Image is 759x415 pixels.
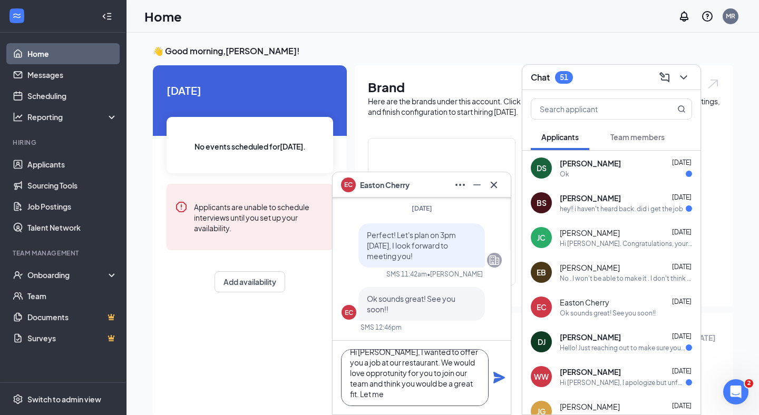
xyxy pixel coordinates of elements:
div: EC [345,308,353,317]
button: Minimize [469,176,485,193]
div: Team Management [13,249,115,258]
a: Applicants [27,154,118,175]
span: [DATE] [672,159,692,166]
svg: MagnifyingGlass [677,105,686,113]
span: Team members [610,132,665,142]
span: [PERSON_NAME] [560,193,621,203]
button: Add availability [215,271,285,292]
svg: Plane [493,371,505,384]
h3: Chat [531,72,550,83]
div: WW [534,371,549,382]
span: [DATE] [167,82,333,98]
span: Ok sounds great! See you soon!! [367,294,455,314]
span: [PERSON_NAME] [560,332,621,342]
img: Chick-fil-A [408,156,475,223]
svg: Ellipses [454,179,466,191]
a: Sourcing Tools [27,175,118,196]
span: [DATE] [412,204,432,212]
span: Easton Cherry [560,297,609,308]
span: Applicants [541,132,579,142]
svg: QuestionInfo [701,10,714,23]
svg: Analysis [13,112,23,122]
span: [PERSON_NAME] [560,262,620,273]
svg: UserCheck [13,270,23,280]
span: 2 [745,379,753,388]
span: [DATE] [672,228,692,236]
a: SurveysCrown [27,328,118,349]
svg: Cross [488,179,500,191]
span: [DATE] [672,298,692,305]
div: Here are the brands under this account. Click into a brand to see your locations, managers, job p... [368,96,720,117]
a: Team [27,285,118,307]
span: [PERSON_NAME] [560,367,621,377]
a: Messages [27,64,118,85]
div: JC [537,232,546,243]
svg: WorkstreamLogo [12,11,22,21]
div: EC [537,302,547,312]
span: Easton Cherry [360,179,410,191]
svg: Minimize [471,179,483,191]
span: [DATE] [672,332,692,340]
span: • [PERSON_NAME] [427,270,483,279]
svg: ComposeMessage [658,71,671,84]
textarea: Hi [PERSON_NAME], I wanted to offer you a job at our restaurant. We would love opprotunity for yo... [341,349,489,406]
span: [DATE] [672,193,692,201]
div: DS [537,163,547,173]
div: Hello! Just reaching out to make sure you guys got my application! [560,343,686,352]
div: Applicants are unable to schedule interviews until you set up your availability. [194,201,325,233]
div: No . I won't be able to make it . I don't think this position would be good for me according to s... [560,274,692,283]
a: Job Postings [27,196,118,217]
svg: ChevronDown [677,71,690,84]
div: Ok [560,170,569,179]
span: Perfect! Let's plan on 3pm [DATE], I look forward to meeting you! [367,230,456,261]
button: ChevronDown [675,69,692,86]
span: [DATE] [672,367,692,375]
span: [PERSON_NAME] [560,158,621,169]
h1: Home [144,7,182,25]
div: BS [537,197,547,208]
div: Onboarding [27,270,109,280]
img: open.6027fd2a22e1237b5b06.svg [706,78,720,90]
div: Ok sounds great! See you soon!! [560,309,656,318]
iframe: Intercom live chat [723,379,748,404]
div: Switch to admin view [27,394,101,404]
div: MR [726,12,735,21]
h1: Brand [368,78,720,96]
span: [DATE] [672,263,692,271]
div: Hi [PERSON_NAME]. Congratulations, your meeting with [DEMOGRAPHIC_DATA]-fil-A for Front of House ... [560,239,692,248]
a: DocumentsCrown [27,307,118,328]
svg: Company [488,254,501,266]
svg: Error [175,201,188,213]
svg: Settings [13,394,23,404]
svg: Notifications [678,10,690,23]
div: Hiring [13,138,115,147]
div: 51 [560,73,568,82]
div: EB [537,267,546,278]
div: SMS 11:42am [386,270,427,279]
a: Scheduling [27,85,118,106]
div: Hi [PERSON_NAME], I apologize but unfortunately I have already been hired elsewhere. Thank you fo... [560,378,686,387]
button: Ellipses [452,176,469,193]
span: [PERSON_NAME] [560,228,620,238]
a: Talent Network [27,217,118,238]
span: No events scheduled for [DATE] . [194,141,306,152]
div: DJ [538,337,546,347]
span: [DATE] [672,402,692,410]
button: ComposeMessage [656,69,673,86]
a: Home [27,43,118,64]
svg: Collapse [102,11,112,22]
div: hey!! i haven't heard back. did i get the job [560,204,683,213]
span: [PERSON_NAME] [560,401,620,412]
div: Reporting [27,112,118,122]
button: Cross [485,176,502,193]
input: Search applicant [531,99,656,119]
div: SMS 12:46pm [361,323,402,332]
h3: 👋 Good morning, [PERSON_NAME] ! [153,45,733,57]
